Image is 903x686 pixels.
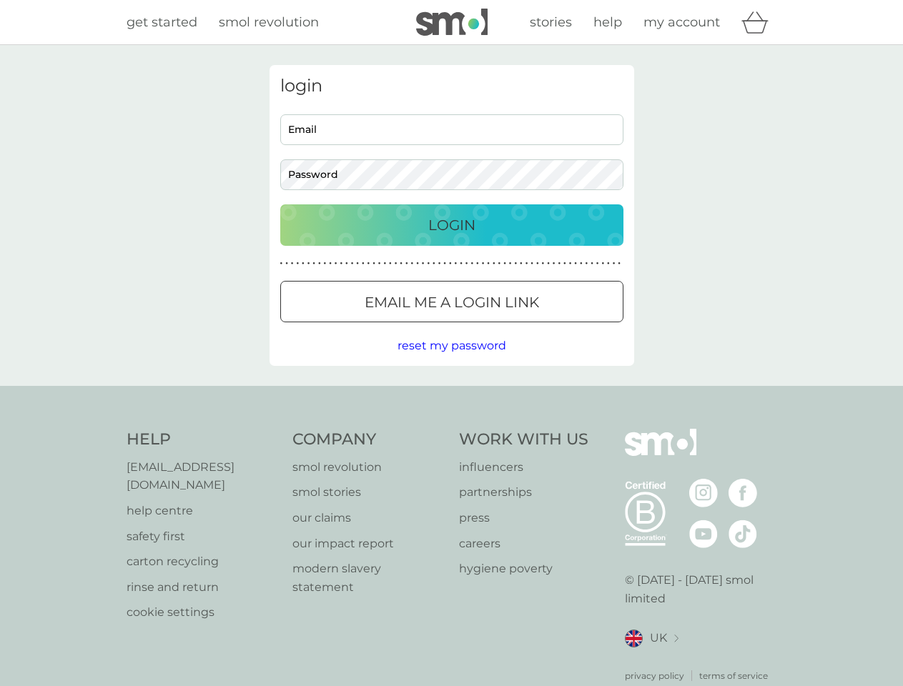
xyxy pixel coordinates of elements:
[525,260,528,267] p: ●
[324,260,327,267] p: ●
[459,429,588,451] h4: Work With Us
[459,458,588,477] a: influencers
[292,535,445,553] a: our impact report
[530,12,572,33] a: stories
[312,260,315,267] p: ●
[459,483,588,502] a: partnerships
[438,260,441,267] p: ●
[625,669,684,682] p: privacy policy
[729,520,757,548] img: visit the smol Tiktok page
[422,260,425,267] p: ●
[613,260,616,267] p: ●
[127,12,197,33] a: get started
[219,14,319,30] span: smol revolution
[398,337,506,355] button: reset my password
[127,552,279,571] a: carton recycling
[127,14,197,30] span: get started
[428,214,475,237] p: Login
[367,260,370,267] p: ●
[689,479,718,507] img: visit the smol Instagram page
[405,260,408,267] p: ●
[547,260,550,267] p: ●
[650,629,667,647] span: UK
[351,260,354,267] p: ●
[383,260,386,267] p: ●
[487,260,490,267] p: ●
[362,260,365,267] p: ●
[395,260,398,267] p: ●
[482,260,485,267] p: ●
[127,578,279,597] a: rinse and return
[625,429,696,477] img: smol
[459,535,588,553] a: careers
[378,260,381,267] p: ●
[443,260,446,267] p: ●
[569,260,572,267] p: ●
[292,483,445,502] a: smol stories
[292,509,445,527] a: our claims
[449,260,452,267] p: ●
[542,260,545,267] p: ●
[416,9,488,36] img: smol
[596,260,599,267] p: ●
[509,260,512,267] p: ●
[465,260,468,267] p: ●
[459,509,588,527] a: press
[280,260,283,267] p: ●
[372,260,375,267] p: ●
[307,260,310,267] p: ●
[699,669,768,682] a: terms of service
[411,260,414,267] p: ●
[340,260,342,267] p: ●
[280,76,623,96] h3: login
[553,260,556,267] p: ●
[574,260,577,267] p: ●
[292,560,445,596] a: modern slavery statement
[580,260,583,267] p: ●
[302,260,305,267] p: ●
[292,458,445,477] a: smol revolution
[586,260,588,267] p: ●
[558,260,561,267] p: ●
[729,479,757,507] img: visit the smol Facebook page
[689,520,718,548] img: visit the smol Youtube page
[127,458,279,494] a: [EMAIL_ADDRESS][DOMAIN_NAME]
[593,12,622,33] a: help
[520,260,523,267] p: ●
[593,14,622,30] span: help
[127,527,279,546] a: safety first
[365,291,539,314] p: Email me a login link
[318,260,321,267] p: ●
[625,571,777,607] p: © [DATE] - [DATE] smol limited
[476,260,479,267] p: ●
[400,260,403,267] p: ●
[345,260,348,267] p: ●
[741,8,777,36] div: basket
[607,260,610,267] p: ●
[356,260,359,267] p: ●
[280,281,623,322] button: Email me a login link
[296,260,299,267] p: ●
[285,260,288,267] p: ●
[433,260,435,267] p: ●
[416,260,419,267] p: ●
[536,260,539,267] p: ●
[455,260,458,267] p: ●
[625,630,643,647] img: UK flag
[219,12,319,33] a: smol revolution
[127,429,279,451] h4: Help
[470,260,473,267] p: ●
[398,339,506,352] span: reset my password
